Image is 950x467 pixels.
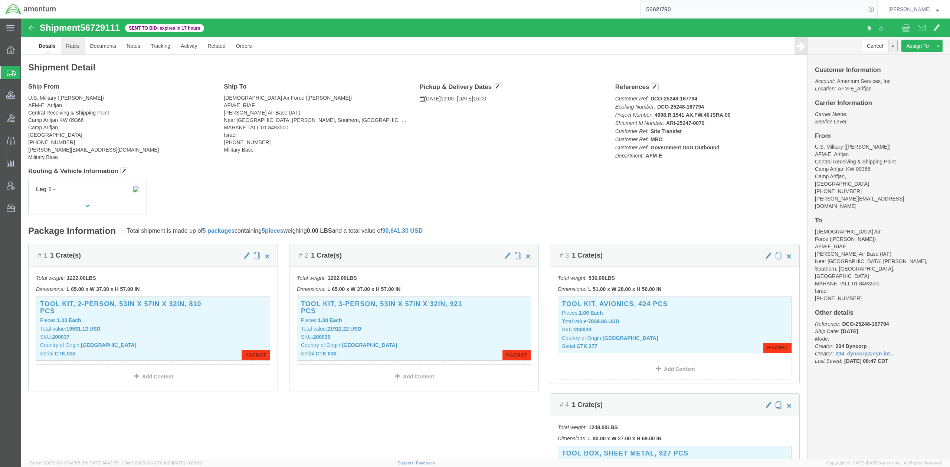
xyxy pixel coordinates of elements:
span: Copyright © [DATE]-[DATE] Agistix Inc., All Rights Reserved [827,460,941,466]
a: Feedback [416,461,435,465]
iframe: FS Legacy Container [21,19,950,459]
a: Support [398,461,416,465]
span: [DATE] 10:20:09 [172,461,202,465]
button: [PERSON_NAME] [888,5,940,14]
span: [DATE] 14:43:55 [88,461,118,465]
span: Jason Champagne [888,5,931,13]
img: logo [5,4,56,15]
span: Server: 2025.18.0-c7ad5f513fb [30,461,118,465]
input: Search for shipment number, reference number [641,0,866,18]
span: Client: 2025.18.0-27d3021 [122,461,202,465]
